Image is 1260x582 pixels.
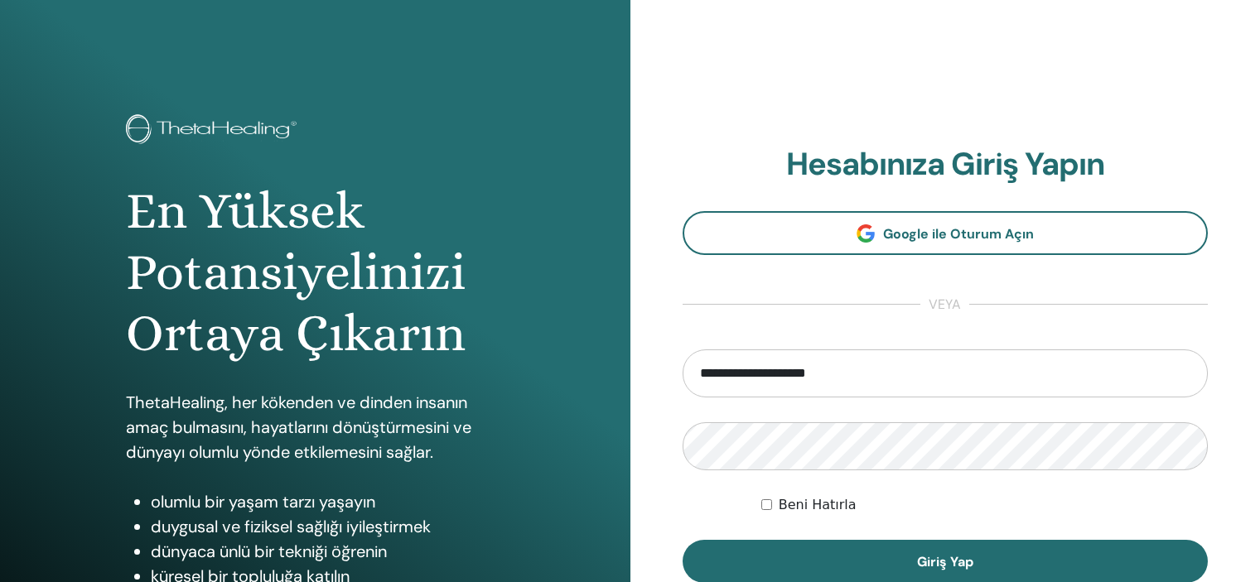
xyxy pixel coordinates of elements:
[151,516,431,537] font: duygusal ve fiziksel sağlığı iyileştirmek
[929,296,961,313] font: veya
[883,225,1034,243] font: Google ile Oturum Açın
[683,211,1209,255] a: Google ile Oturum Açın
[786,143,1104,185] font: Hesabınıza Giriş Yapın
[917,553,973,570] font: Giriş Yap
[151,541,387,562] font: dünyaca ünlü bir tekniği öğrenin
[151,491,375,512] font: olumlu bir yaşam tarzı yaşayın
[126,392,471,463] font: ThetaHealing, her kökenden ve dinden insanın amaç bulmasını, hayatlarını dönüştürmesini ve dünyay...
[761,495,1208,515] div: Beni süresiz olarak veya manuel olarak çıkış yapana kadar kimlik doğrulamalı tut
[126,181,466,363] font: En Yüksek Potansiyelinizi Ortaya Çıkarın
[779,497,857,512] font: Beni Hatırla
